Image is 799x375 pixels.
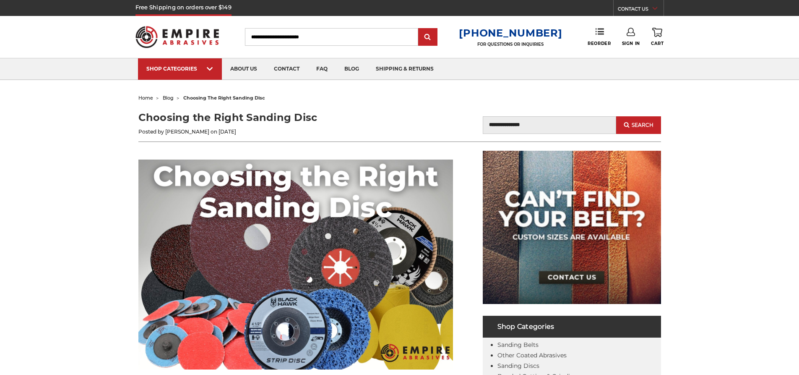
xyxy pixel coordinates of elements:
[138,128,400,136] p: Posted by [PERSON_NAME] on [DATE]
[336,58,367,80] a: blog
[483,151,661,304] img: promo banner for custom belts.
[622,41,640,46] span: Sign In
[497,362,539,370] a: Sanding Discs
[163,95,174,101] a: blog
[618,4,664,16] a: CONTACT US
[138,160,453,370] img: What Are Sanding Discs? Help choosing the best sanding discs
[146,66,213,72] div: SHOP CATEGORIES
[265,58,308,80] a: contact
[367,58,442,80] a: shipping & returns
[459,42,562,47] p: FOR QUESTIONS OR INQUIRIES
[308,58,336,80] a: faq
[651,28,664,46] a: Cart
[616,116,661,134] button: Search
[459,27,562,39] a: [PHONE_NUMBER]
[632,122,653,128] span: Search
[222,58,265,80] a: about us
[419,29,436,46] input: Submit
[483,316,661,338] h4: Shop Categories
[497,341,539,349] a: Sanding Belts
[651,41,664,46] span: Cart
[183,95,265,101] span: choosing the right sanding disc
[588,41,611,46] span: Reorder
[138,95,153,101] a: home
[135,21,219,53] img: Empire Abrasives
[497,351,567,359] a: Other Coated Abrasives
[138,110,400,125] h1: Choosing the Right Sanding Disc
[588,28,611,46] a: Reorder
